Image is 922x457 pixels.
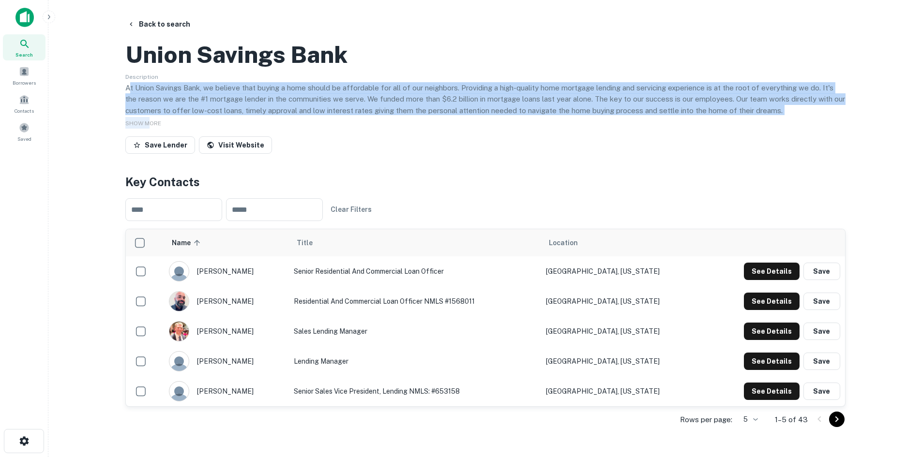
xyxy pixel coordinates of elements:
[541,256,704,286] td: [GEOGRAPHIC_DATA], [US_STATE]
[874,380,922,426] iframe: Chat Widget
[744,263,800,280] button: See Details
[744,353,800,370] button: See Details
[169,351,284,371] div: [PERSON_NAME]
[3,34,45,60] a: Search
[744,383,800,400] button: See Details
[199,136,272,154] a: Visit Website
[289,376,541,406] td: Senior Sales Vice President, Lending NMLS: #653158
[736,413,759,427] div: 5
[169,322,189,341] img: 1672260086652
[744,293,800,310] button: See Details
[289,256,541,286] td: Senior Residential and Commercial Loan Officer
[3,118,45,145] a: Saved
[803,353,840,370] button: Save
[126,229,845,406] div: scrollable content
[169,261,284,281] div: [PERSON_NAME]
[803,323,840,340] button: Save
[15,107,34,115] span: Contacts
[169,381,284,401] div: [PERSON_NAME]
[164,229,289,256] th: Name
[541,376,704,406] td: [GEOGRAPHIC_DATA], [US_STATE]
[15,51,33,59] span: Search
[829,412,845,427] button: Go to next page
[13,79,36,87] span: Borrowers
[327,201,376,218] button: Clear Filters
[125,120,161,127] span: SHOW MORE
[289,229,541,256] th: Title
[172,237,203,249] span: Name
[541,229,704,256] th: Location
[803,293,840,310] button: Save
[169,291,284,311] div: [PERSON_NAME]
[3,62,45,88] a: Borrowers
[169,352,189,371] img: 9c8pery4andzj6ohjkjp54ma2
[169,292,189,311] img: 1723257406247
[169,321,284,341] div: [PERSON_NAME]
[125,82,846,117] p: At Union Savings Bank, we believe that buying a home should be affordable for all of our neighbor...
[744,323,800,340] button: See Details
[549,237,578,249] span: Location
[289,286,541,316] td: Residential and Commercial Loan Officer NMLS #1568011
[803,383,840,400] button: Save
[803,263,840,280] button: Save
[680,414,732,426] p: Rows per page:
[3,90,45,117] a: Contacts
[289,316,541,346] td: Sales Lending Manager
[123,15,194,33] button: Back to search
[289,346,541,376] td: Lending Manager
[125,173,846,191] h4: Key Contacts
[169,262,189,281] img: 9c8pery4andzj6ohjkjp54ma2
[125,74,158,80] span: Description
[297,237,325,249] span: Title
[541,286,704,316] td: [GEOGRAPHIC_DATA], [US_STATE]
[541,346,704,376] td: [GEOGRAPHIC_DATA], [US_STATE]
[17,135,31,143] span: Saved
[541,316,704,346] td: [GEOGRAPHIC_DATA], [US_STATE]
[775,414,808,426] p: 1–5 of 43
[15,8,34,27] img: capitalize-icon.png
[169,382,189,401] img: 9c8pery4andzj6ohjkjp54ma2
[125,41,348,69] h2: Union Savings Bank
[125,136,195,154] button: Save Lender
